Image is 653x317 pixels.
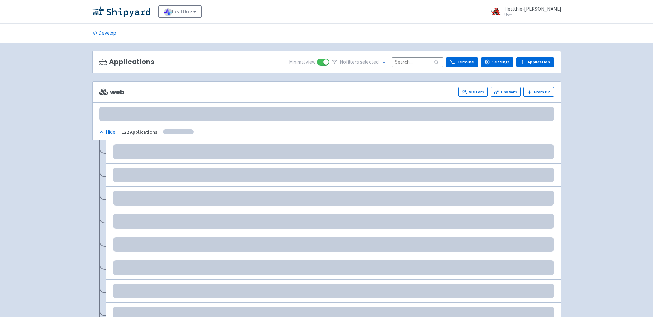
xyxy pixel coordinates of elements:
[491,87,521,97] a: Env Vars
[99,128,116,136] button: Hide
[504,13,561,17] small: User
[486,6,561,17] a: Healthie-[PERSON_NAME] User
[122,128,157,136] div: 122 Applications
[504,5,561,12] span: Healthie-[PERSON_NAME]
[516,57,554,67] a: Application
[92,24,116,43] a: Develop
[392,57,443,67] input: Search...
[99,88,125,96] span: web
[92,6,150,17] img: Shipyard logo
[523,87,554,97] button: From PR
[340,58,379,66] span: No filter s
[158,5,202,18] a: healthie
[99,58,154,66] h3: Applications
[481,57,513,67] a: Settings
[446,57,478,67] a: Terminal
[289,58,316,66] span: Minimal view
[458,87,488,97] a: Visitors
[360,59,379,65] span: selected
